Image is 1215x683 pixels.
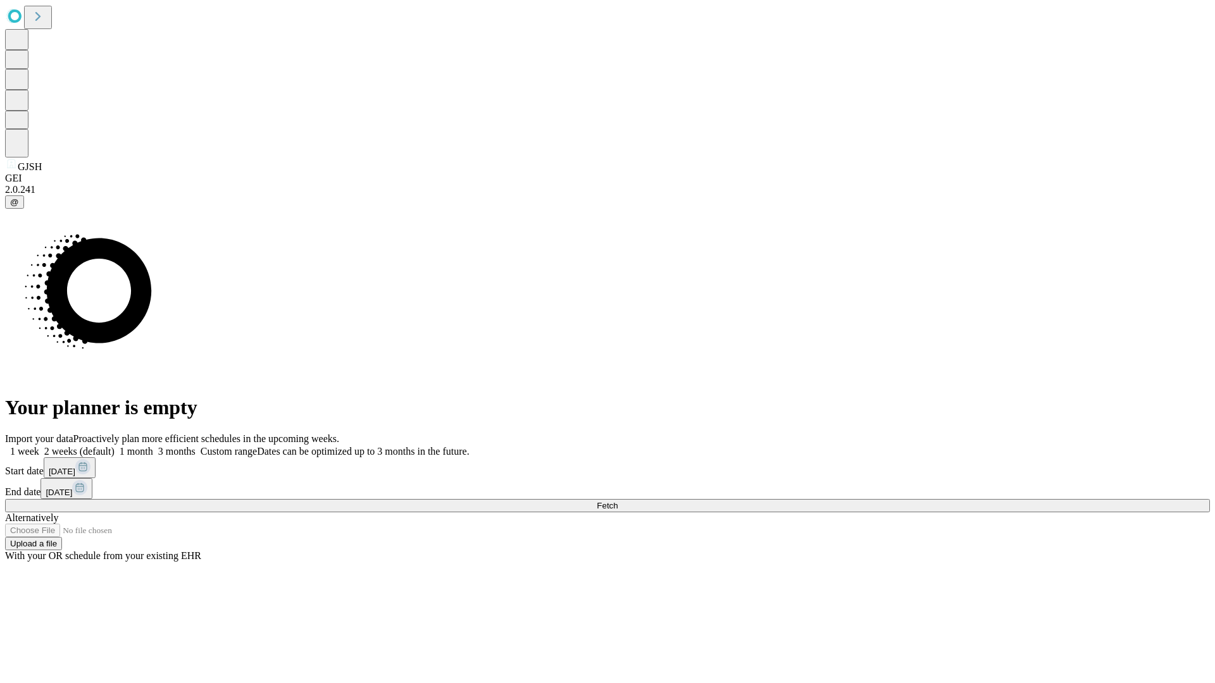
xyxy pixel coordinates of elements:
button: Fetch [5,499,1210,512]
button: @ [5,195,24,209]
h1: Your planner is empty [5,396,1210,419]
span: @ [10,197,19,207]
span: Dates can be optimized up to 3 months in the future. [257,446,469,457]
span: Alternatively [5,512,58,523]
div: Start date [5,457,1210,478]
span: [DATE] [49,467,75,476]
span: [DATE] [46,488,72,497]
span: Fetch [597,501,618,510]
span: Custom range [201,446,257,457]
button: [DATE] [44,457,96,478]
button: Upload a file [5,537,62,550]
span: Proactively plan more efficient schedules in the upcoming weeks. [73,433,339,444]
span: 3 months [158,446,196,457]
div: 2.0.241 [5,184,1210,195]
button: [DATE] [40,478,92,499]
span: 1 month [120,446,153,457]
div: End date [5,478,1210,499]
span: 1 week [10,446,39,457]
span: Import your data [5,433,73,444]
span: GJSH [18,161,42,172]
span: With your OR schedule from your existing EHR [5,550,201,561]
div: GEI [5,173,1210,184]
span: 2 weeks (default) [44,446,115,457]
